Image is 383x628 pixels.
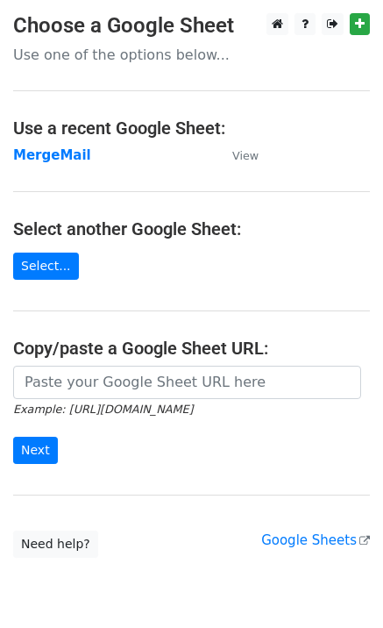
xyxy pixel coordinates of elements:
p: Use one of the options below... [13,46,370,64]
input: Paste your Google Sheet URL here [13,366,361,399]
h4: Use a recent Google Sheet: [13,118,370,139]
input: Next [13,437,58,464]
a: Google Sheets [261,532,370,548]
h3: Choose a Google Sheet [13,13,370,39]
h4: Copy/paste a Google Sheet URL: [13,338,370,359]
a: View [215,147,259,163]
small: View [232,149,259,162]
a: MergeMail [13,147,91,163]
small: Example: [URL][DOMAIN_NAME] [13,403,193,416]
h4: Select another Google Sheet: [13,218,370,239]
a: Select... [13,253,79,280]
a: Need help? [13,531,98,558]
